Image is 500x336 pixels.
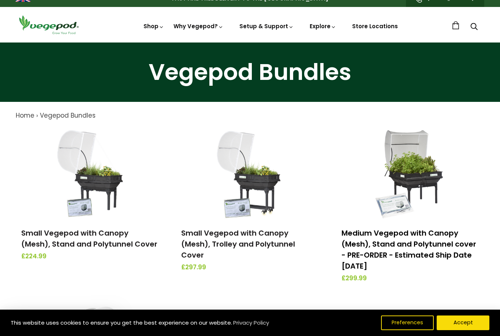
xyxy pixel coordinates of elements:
[310,22,336,30] a: Explore
[181,228,295,260] a: Small Vegepod with Canopy (Mesh), Trolley and Polytunnel Cover
[437,315,489,330] button: Accept
[470,23,478,31] a: Search
[9,61,491,84] h1: Vegepod Bundles
[232,316,270,329] a: Privacy Policy (opens in a new tab)
[143,22,164,30] a: Shop
[21,252,158,261] span: £224.99
[372,128,448,219] img: Medium Vegepod with Canopy (Mesh), Stand and Polytunnel cover - PRE-ORDER - Estimated Ship Date A...
[181,263,318,272] span: £297.99
[16,111,484,121] nav: breadcrumbs
[212,128,288,219] img: Small Vegepod with Canopy (Mesh), Trolley and Polytunnel Cover
[173,22,223,30] a: Why Vegepod?
[16,14,82,35] img: Vegepod
[16,111,34,120] a: Home
[381,315,434,330] button: Preferences
[52,128,128,219] img: Small Vegepod with Canopy (Mesh), Stand and Polytunnel Cover
[21,228,157,249] a: Small Vegepod with Canopy (Mesh), Stand and Polytunnel Cover
[40,111,96,120] a: Vegepod Bundles
[342,228,476,271] a: Medium Vegepod with Canopy (Mesh), Stand and Polytunnel cover - PRE-ORDER - Estimated Ship Date [...
[239,22,294,30] a: Setup & Support
[342,274,479,283] span: £299.99
[11,319,232,326] span: This website uses cookies to ensure you get the best experience on our website.
[352,22,398,30] a: Store Locations
[36,111,38,120] span: ›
